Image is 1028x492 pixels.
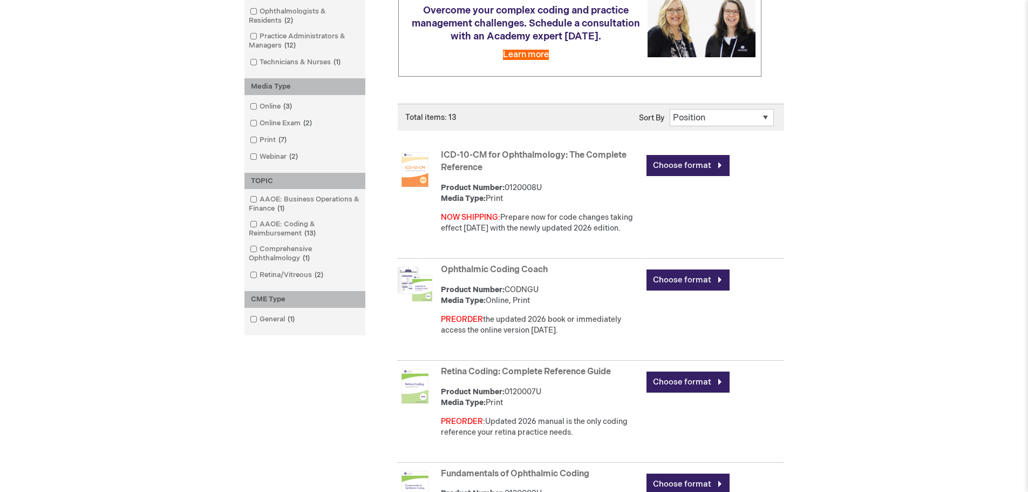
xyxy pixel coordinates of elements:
[247,6,363,26] a: Ophthalmologists & Residents2
[503,50,549,60] a: Learn more
[441,416,641,438] p: Updated 2026 manual is the only coding reference your retina practice needs.
[441,213,500,222] font: NOW SHIPPING:
[405,113,457,122] span: Total items: 13
[247,57,345,68] a: Technicians & Nurses1
[441,469,589,479] a: Fundamentals of Ophthalmic Coding
[247,135,291,145] a: Print7
[287,152,301,161] span: 2
[398,267,432,301] img: Ophthalmic Coding Coach
[301,119,315,127] span: 2
[300,254,312,262] span: 1
[646,269,730,291] a: Choose format
[398,369,432,403] img: Retina Coding: Complete Reference Guide
[247,219,363,239] a: AAOE: Coding & Reimbursement13
[331,58,343,66] span: 1
[244,173,365,190] div: TOPIC
[441,212,641,234] div: Prepare now for code changes taking effect [DATE] with the newly updated 2026 edition.
[441,387,641,408] div: 0120007U Print
[639,113,664,123] label: Sort By
[285,315,297,323] span: 1
[441,367,611,377] a: Retina Coding: Complete Reference Guide
[441,265,548,275] a: Ophthalmic Coding Coach
[282,41,298,50] span: 12
[441,285,641,306] div: CODNGU Online, Print
[247,314,299,325] a: General1
[441,194,486,203] strong: Media Type:
[441,183,505,192] strong: Product Number:
[276,136,289,144] span: 7
[441,387,505,396] strong: Product Number:
[441,314,641,336] div: the updated 2026 book or immediately access the online version [DATE].
[646,372,730,393] a: Choose format
[646,155,730,176] a: Choose format
[282,16,296,25] span: 2
[441,183,641,204] div: 0120008U Print
[398,152,432,187] img: ICD-10-CM for Ophthalmology: The Complete Reference
[275,204,287,213] span: 1
[312,271,326,279] span: 2
[441,417,485,426] font: PREORDER:
[441,398,486,407] strong: Media Type:
[247,194,363,214] a: AAOE: Business Operations & Finance1
[441,296,486,305] strong: Media Type:
[244,291,365,308] div: CME Type
[302,229,318,238] span: 13
[247,244,363,264] a: Comprehensive Ophthalmology1
[441,150,627,173] a: ICD-10-CM for Ophthalmology: The Complete Reference
[247,270,328,280] a: Retina/Vitreous2
[247,118,316,129] a: Online Exam2
[412,5,640,42] span: Overcome your complex coding and practice management challenges. Schedule a consultation with an ...
[441,315,483,324] font: PREORDER
[281,102,295,111] span: 3
[244,78,365,95] div: Media Type
[247,31,363,51] a: Practice Administrators & Managers12
[247,102,296,112] a: Online3
[441,285,505,294] strong: Product Number:
[247,152,302,162] a: Webinar2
